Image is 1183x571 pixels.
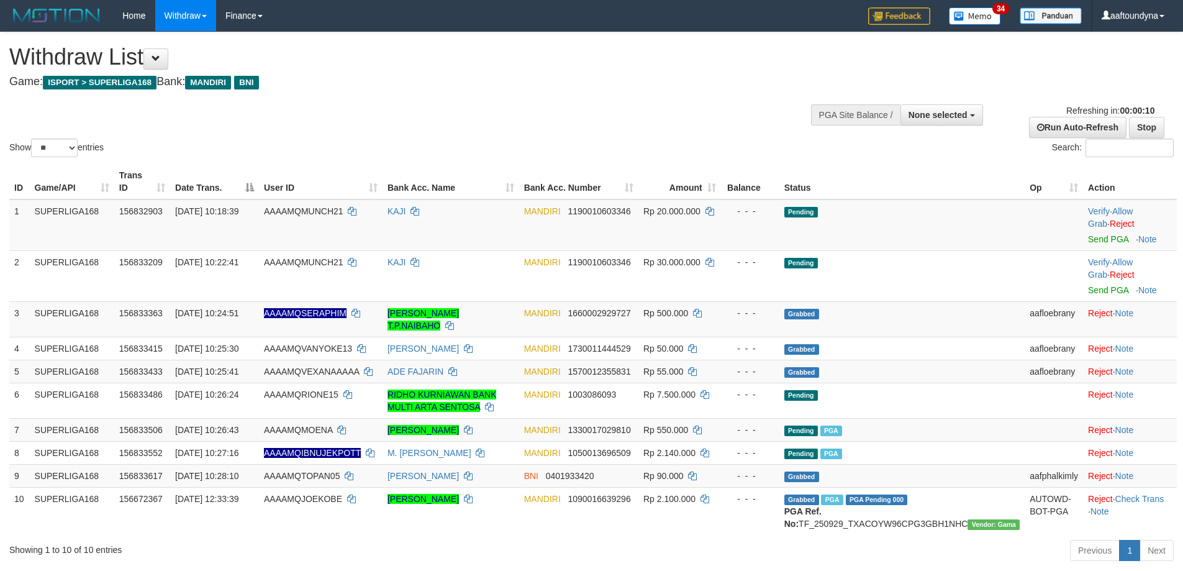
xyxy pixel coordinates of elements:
a: Next [1140,540,1174,561]
td: SUPERLIGA168 [30,441,114,464]
td: 10 [9,487,30,535]
td: · [1083,337,1177,360]
td: · [1083,464,1177,487]
span: MANDIRI [185,76,231,89]
span: 156833433 [119,367,163,377]
th: Date Trans.: activate to sort column descending [170,164,259,199]
img: Button%20Memo.svg [949,7,1001,25]
a: [PERSON_NAME] [388,425,459,435]
span: 156833617 [119,471,163,481]
span: MANDIRI [524,344,561,354]
span: [DATE] 12:33:39 [175,494,238,504]
span: Grabbed [784,344,819,355]
a: KAJI [388,206,406,216]
span: [DATE] 10:22:41 [175,257,238,267]
span: Rp 20.000.000 [643,206,700,216]
a: Note [1115,344,1134,354]
span: Copy 1730011444529 to clipboard [568,344,630,354]
img: panduan.png [1020,7,1082,24]
td: 5 [9,360,30,383]
span: MANDIRI [524,448,561,458]
span: [DATE] 10:28:10 [175,471,238,481]
span: MANDIRI [524,367,561,377]
div: - - - [726,342,774,355]
span: Pending [784,207,818,217]
img: MOTION_logo.png [9,6,104,25]
div: - - - [726,470,774,482]
td: SUPERLIGA168 [30,250,114,301]
span: AAAAMQMOENA [264,425,332,435]
td: · · [1083,199,1177,251]
a: Run Auto-Refresh [1029,117,1126,138]
span: Copy 0401933420 to clipboard [546,471,594,481]
span: 156833506 [119,425,163,435]
a: Reject [1088,390,1113,400]
a: Note [1115,471,1134,481]
td: · [1083,441,1177,464]
td: aafloebrany [1025,301,1083,337]
td: 3 [9,301,30,337]
th: Game/API: activate to sort column ascending [30,164,114,199]
a: Reject [1088,448,1113,458]
td: SUPERLIGA168 [30,360,114,383]
td: SUPERLIGA168 [30,301,114,337]
span: BNI [234,76,258,89]
span: None selected [909,110,968,120]
div: - - - [726,307,774,319]
span: Marked by aafsengchandara [821,495,843,505]
a: 1 [1119,540,1140,561]
td: SUPERLIGA168 [30,199,114,251]
div: - - - [726,256,774,268]
a: [PERSON_NAME] [388,344,459,354]
a: Previous [1070,540,1120,561]
span: Rp 30.000.000 [643,257,700,267]
th: Op: activate to sort column ascending [1025,164,1083,199]
a: Note [1138,234,1157,244]
span: Vendor URL: https://trx31.1velocity.biz [968,519,1020,530]
th: User ID: activate to sort column ascending [259,164,383,199]
td: 6 [9,383,30,418]
span: Copy 1090016639296 to clipboard [568,494,630,504]
h4: Game: Bank: [9,76,776,88]
a: Allow Grab [1088,206,1133,229]
span: · [1088,257,1133,280]
span: 156832903 [119,206,163,216]
span: Pending [784,449,818,459]
span: Grabbed [784,309,819,319]
span: Copy 1190010603346 to clipboard [568,257,630,267]
span: BNI [524,471,538,481]
td: 2 [9,250,30,301]
a: Note [1138,285,1157,295]
span: Grabbed [784,367,819,378]
a: [PERSON_NAME] [388,494,459,504]
a: RIDHO KURNIAWAN BANK MULTI ARTA SENTOSA [388,390,497,412]
th: Trans ID: activate to sort column ascending [114,164,170,199]
a: Reject [1088,344,1113,354]
div: PGA Site Balance / [811,104,900,126]
span: Rp 550.000 [643,425,688,435]
input: Search: [1086,139,1174,157]
a: Note [1115,367,1134,377]
span: Copy 1660002929727 to clipboard [568,308,630,318]
span: 156833552 [119,448,163,458]
a: [PERSON_NAME] [388,471,459,481]
th: Bank Acc. Number: activate to sort column ascending [519,164,638,199]
a: Send PGA [1088,285,1128,295]
a: Reject [1088,494,1113,504]
a: KAJI [388,257,406,267]
td: 4 [9,337,30,360]
span: 34 [992,3,1009,14]
td: · · [1083,487,1177,535]
span: [DATE] 10:24:51 [175,308,238,318]
span: MANDIRI [524,206,561,216]
a: Allow Grab [1088,257,1133,280]
img: Feedback.jpg [868,7,930,25]
span: Pending [784,390,818,401]
td: TF_250929_TXACOYW96CPG3GBH1NHC [779,487,1025,535]
span: AAAAMQMUNCH21 [264,257,343,267]
span: Rp 500.000 [643,308,688,318]
a: Note [1090,506,1109,516]
td: 9 [9,464,30,487]
span: MANDIRI [524,390,561,400]
span: 156833415 [119,344,163,354]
